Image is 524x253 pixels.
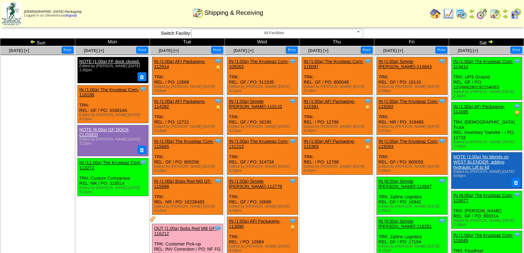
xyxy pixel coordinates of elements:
img: Tooltip [215,98,221,105]
img: Tooltip [289,98,296,105]
div: TRK: REL: / PO: 12721 [152,97,223,135]
img: line_graph.gif [443,8,454,19]
a: IN (1:00a) The Krusteaz Com-115097 [304,59,363,69]
div: Edited by [PERSON_NAME] [DATE] 1:55pm [79,64,145,72]
img: PO [289,224,296,231]
img: Customer has been contacted and delivery has been arranged [150,217,156,222]
div: Edited by [PERSON_NAME] [DATE] 3:27pm [379,125,447,133]
div: Edited by [PERSON_NAME] [DATE] 3:28pm [379,165,447,173]
img: PO [215,105,221,112]
div: TRK: UPS Ground REL: GF / PO: 1ZV666280192154063 [451,57,522,100]
a: IN (1:00a) AFI Packaging-114392 [154,99,206,109]
td: Sun [0,39,75,46]
div: TRK: REL: / PO: 12668 [152,57,223,95]
img: home.gif [430,8,441,19]
a: IN (8:00a) Simple [PERSON_NAME]-114847 [379,179,432,189]
a: [DATE] [+] [383,48,403,53]
a: IN (1:00a) AFI Packaging-112914 [154,59,206,69]
a: NOTE (1:00a) FF dock closed. [79,59,140,64]
a: IN (1:00a) The Krusteaz Com-115665 [154,139,214,149]
img: calendarinout.gif [490,8,501,19]
button: Print [62,46,74,54]
img: arrowleft.gif [30,39,35,44]
span: Shipping & Receiving [204,9,263,17]
img: arrowright.gif [469,14,474,19]
div: TRK: REL: / PO: 12768 [302,137,373,175]
div: Edited by [PERSON_NAME] [DATE] 4:48pm [304,125,372,133]
img: Tooltip [439,218,446,224]
img: PO [514,110,521,117]
a: [DATE] [+] [233,48,253,53]
div: TRK: REL: GF / PO: 311535 [227,57,298,95]
div: Edited by [PERSON_NAME] [DATE] 2:39pm [453,219,522,227]
td: Thu [299,39,374,46]
td: Wed [225,39,299,46]
img: arrowright.gif [488,39,493,44]
div: Edited by [PERSON_NAME] [DATE] 8:13pm [379,244,447,253]
a: IN (1:00a) AFI Packaging-113690 [229,219,281,229]
a: IN (1:00a) The Krusteaz Com-114414 [453,59,513,69]
a: IN (1:00a) AFI Packaging-115381 [304,99,355,109]
div: Edited by [PERSON_NAME] [DATE] 4:18pm [229,244,298,253]
img: PO [364,105,371,112]
img: Tooltip [364,98,371,105]
a: IN (11:00a) The Krusteaz Com-113272 [79,160,142,170]
img: calendarinout.gif [192,7,203,18]
a: IN (1:00a) Simple [PERSON_NAME]-110110 [229,99,282,109]
div: TRK: REL: GF / PO: 800055 [376,137,447,175]
a: IN (1:00a) The Krusteaz Com-115093 [379,139,438,149]
a: IN (1:00a) The Krusteaz Com-116186 [79,87,139,97]
img: PO [364,145,371,151]
a: IN (1:00a) Bobs Red Mill GF-115898 [154,179,212,189]
button: Delete Note [512,178,521,187]
div: TRK: REL: GF / PO: 316814A [77,85,148,123]
div: TRK: REL: NR / PO: 318495 [376,97,447,135]
img: Tooltip [289,218,296,224]
div: TRK: REL: GF / PO: 800049 [302,57,373,95]
div: Edited by [PERSON_NAME] [DATE] 8:15pm [79,186,148,194]
img: Tooltip [514,103,521,110]
div: Edited by [PERSON_NAME] [DATE] 4:10pm [154,165,223,173]
a: IN (8:00a) The Krusteaz Com-115977 [453,193,513,203]
div: Edited by [PERSON_NAME] [DATE] 3:14pm [304,85,372,93]
a: IN (1:00a) The Krusteaz Com-109263 [229,59,289,69]
span: [DATE] [+] [9,48,29,53]
img: arrowright.gif [503,14,508,19]
img: Tooltip [215,138,221,145]
div: Edited by [PERSON_NAME] [DATE] 2:39pm [453,90,522,98]
img: calendarcustomer.gif [510,8,521,19]
a: [DATE] [+] [159,48,179,53]
a: IN (1:00a) Simple [PERSON_NAME]-114843 [379,59,432,69]
img: Tooltip [215,58,221,65]
a: [DATE] [+] [458,48,478,53]
td: Sat [449,39,524,46]
div: TRK: Custom Companies REL: NR / PO: 315514 [77,158,148,196]
div: TRK: REL: GF / PO: 16195 [227,97,298,135]
img: arrowleft.gif [469,8,474,14]
div: Edited by [PERSON_NAME] [DATE] 4:15pm [154,125,223,133]
img: Tooltip [364,138,371,145]
div: Edited by [PERSON_NAME] [DATE] 3:23pm [79,137,145,146]
div: Edited by [PERSON_NAME] [DATE] 4:13pm [229,125,298,133]
button: Print [435,46,447,54]
img: Tooltip [289,178,296,185]
img: arrowleft.gif [503,8,508,14]
div: Edited by [PERSON_NAME] [DATE] 3:10pm [79,113,148,121]
img: Tooltip [215,225,221,232]
span: All Facilities [194,29,354,37]
a: IN (1:00a) The Krusteaz Com-111213 [229,139,289,149]
div: Edited by [PERSON_NAME] [DATE] 4:10pm [154,204,223,213]
div: Edited by [PERSON_NAME] [DATE] 6:44pm [304,165,372,173]
span: [DATE] [+] [84,48,104,53]
img: Tooltip [140,159,146,166]
button: Print [211,46,223,54]
div: TRK: [DEMOGRAPHIC_DATA] Truck REL: Inventory Transfer - / PO: 12732 [451,102,522,150]
button: Print [136,46,148,54]
img: Tooltip [289,58,296,65]
button: Print [361,46,373,54]
img: Tooltip [439,98,446,105]
button: Print [510,46,522,54]
div: Edited by [PERSON_NAME] [DATE] 4:18pm [229,204,298,213]
a: IN (1:00a) AFI Packaging-115383 [304,139,355,149]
